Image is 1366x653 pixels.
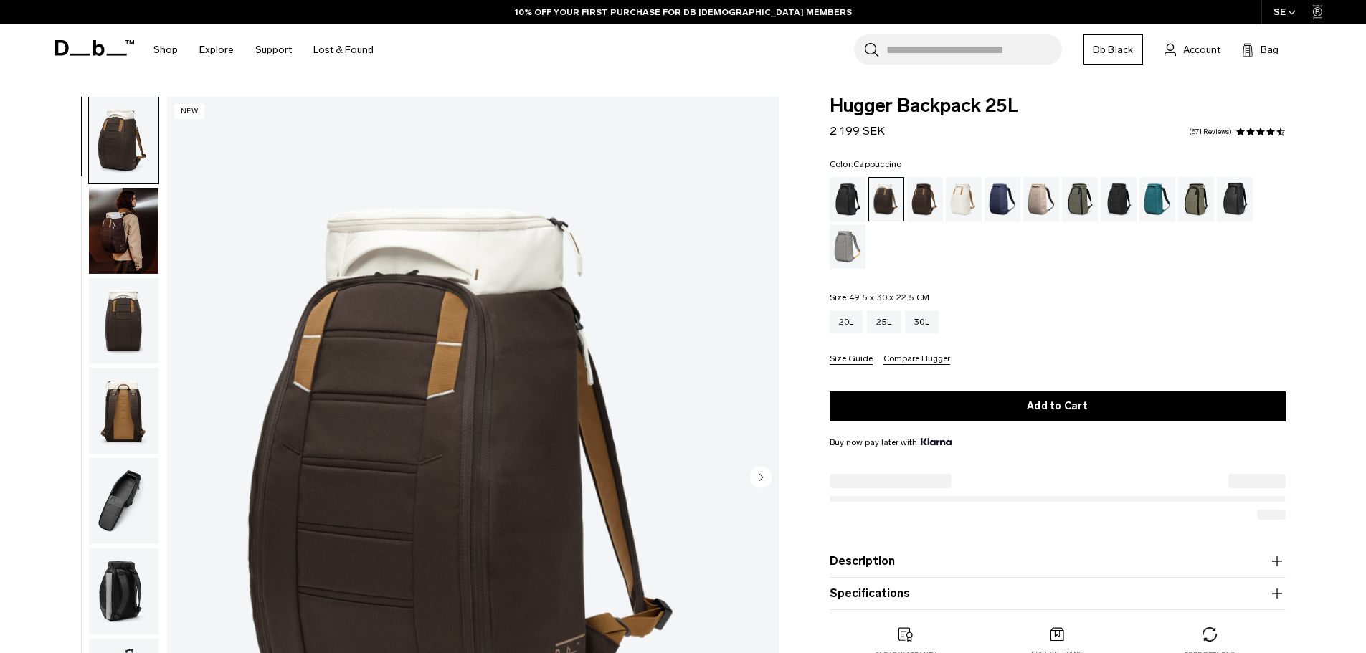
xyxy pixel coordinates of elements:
button: Add to Cart [830,391,1286,421]
button: Compare Hugger [883,354,950,365]
p: New [174,104,205,119]
a: Mash Green [1178,177,1214,221]
span: Account [1183,42,1220,57]
a: Midnight Teal [1139,177,1175,221]
a: Oatmilk [946,177,982,221]
img: Hugger Backpack 25L Cappuccino [89,278,158,364]
button: Description [830,553,1286,570]
img: Hugger Backpack 25L Cappuccino [89,368,158,454]
span: 2 199 SEK [830,124,885,138]
a: 571 reviews [1189,128,1232,135]
a: Fogbow Beige [1023,177,1059,221]
button: Hugger Backpack 25L Cappuccino [88,277,159,365]
span: Bag [1261,42,1279,57]
a: 10% OFF YOUR FIRST PURCHASE FOR DB [DEMOGRAPHIC_DATA] MEMBERS [515,6,852,19]
legend: Color: [830,160,902,168]
span: 49.5 x 30 x 22.5 CM [849,292,930,302]
a: Support [255,24,292,75]
span: Cappuccino [853,159,902,169]
a: Db Black [1083,34,1143,65]
a: Blue Hour [985,177,1020,221]
nav: Main Navigation [143,24,384,75]
button: Hugger Backpack 25L Cappuccino [88,97,159,184]
button: Next slide [750,466,772,490]
a: Cappuccino [868,177,904,221]
a: Reflective Black [1217,177,1253,221]
a: Forest Green [1062,177,1098,221]
a: Black Out [830,177,865,221]
img: Hugger Backpack 25L Cappuccino [89,548,158,634]
img: Hugger Backpack 25L Cappuccino [89,97,158,183]
span: Hugger Backpack 25L [830,97,1286,115]
a: Charcoal Grey [1101,177,1137,221]
span: Buy now pay later with [830,436,952,449]
a: Lost & Found [313,24,374,75]
legend: Size: [830,293,930,302]
button: Size Guide [830,354,873,365]
img: Hugger Backpack 25L Cappuccino [89,188,158,274]
button: Hugger Backpack 25L Cappuccino [88,367,159,454]
img: {"height" => 20, "alt" => "Klarna"} [921,438,952,445]
a: 30L [905,310,939,333]
a: Espresso [907,177,943,221]
a: Explore [199,24,234,75]
img: Hugger Backpack 25L Cappuccino [89,458,158,544]
button: Specifications [830,585,1286,602]
a: Account [1165,41,1220,58]
button: Hugger Backpack 25L Cappuccino [88,187,159,275]
a: 20L [830,310,863,333]
a: Shop [153,24,178,75]
button: Bag [1242,41,1279,58]
button: Hugger Backpack 25L Cappuccino [88,457,159,545]
button: Hugger Backpack 25L Cappuccino [88,548,159,635]
a: 25L [867,310,901,333]
a: Sand Grey [830,224,865,269]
